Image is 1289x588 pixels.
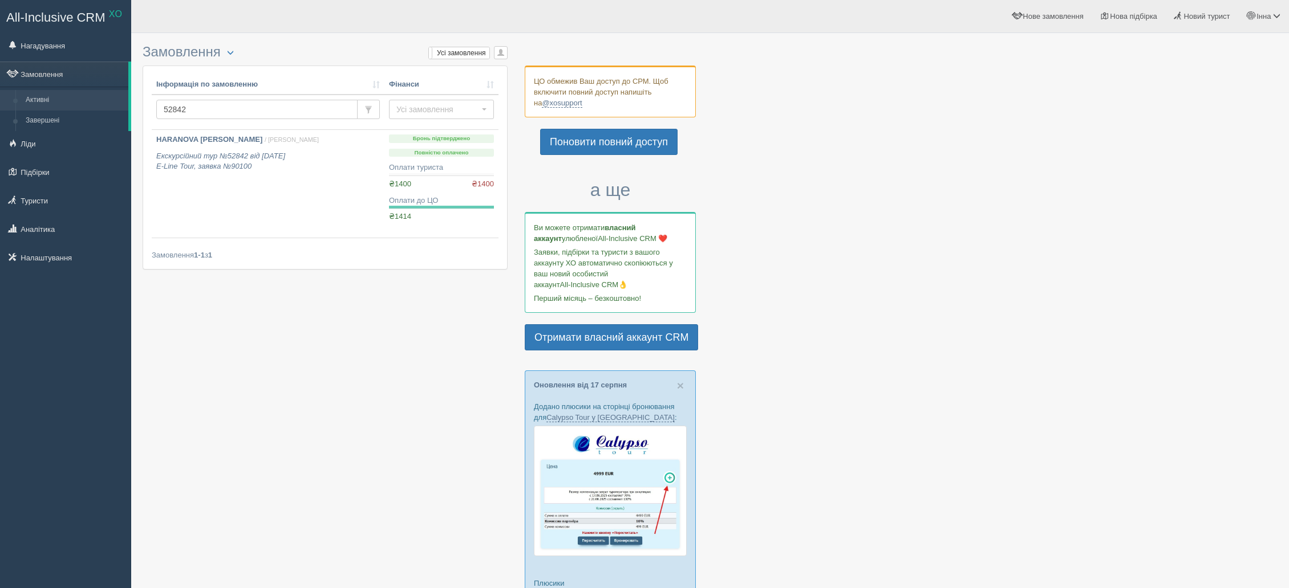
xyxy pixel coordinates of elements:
[156,100,358,119] input: Пошук за номером замовлення, ПІБ або паспортом туриста
[21,111,128,131] a: Завершені
[156,79,380,90] a: Інформація по замовленню
[534,222,687,244] p: Ви можете отримати улюбленої
[143,44,508,60] h3: Замовлення
[677,379,684,392] span: ×
[389,100,494,119] button: Усі замовлення
[152,250,498,260] div: Замовлення з
[389,134,494,143] p: Бронь підтверджено
[534,293,687,304] p: Перший місяць – безкоштовно!
[152,130,384,238] a: HARANOVA [PERSON_NAME] / [PERSON_NAME] Екскурсійний тур №52842 від [DATE]E-Line Tour, заявка №90100
[21,90,128,111] a: Активні
[525,180,696,200] h3: а ще
[208,251,212,259] b: 1
[546,413,675,422] a: Calypso Tour у [GEOGRAPHIC_DATA]
[1256,12,1271,21] span: Інна
[1110,12,1157,21] span: Нова підбірка
[389,195,494,206] div: Оплати до ЦО
[534,247,687,290] p: Заявки, підбірки та туристи з вашого аккаунту ХО автоматично скопіюються у ваш новий особистий ак...
[389,179,411,188] span: ₴1400
[525,324,698,350] a: Отримати власний аккаунт CRM
[1023,12,1083,21] span: Нове замовлення
[396,104,479,115] span: Усі замовлення
[389,149,494,157] p: Повністю оплачено
[156,135,262,144] b: HARANOVA [PERSON_NAME]
[1,1,131,32] a: All-Inclusive CRM XO
[598,234,667,243] span: All-Inclusive CRM ❤️
[534,426,687,556] img: calypso-tour-proposal-crm-for-travel-agency.jpg
[6,10,106,24] span: All-Inclusive CRM
[534,381,627,389] a: Оновлення від 17 серпня
[389,79,494,90] a: Фінанси
[1183,12,1230,21] span: Новий турист
[542,99,582,108] a: @xosupport
[389,162,494,173] div: Оплати туриста
[265,136,319,143] span: / [PERSON_NAME]
[109,9,122,19] sup: XO
[677,379,684,391] button: Close
[534,401,687,423] p: Додано плюсики на сторінці бронювання для :
[534,223,636,243] b: власний аккаунт
[560,280,628,289] span: All-Inclusive CRM👌
[389,212,411,220] span: ₴1414
[429,47,489,59] label: Усі замовлення
[194,251,205,259] b: 1-1
[156,152,285,171] i: Екскурсійний тур №52842 від [DATE] E-Line Tour, заявка №90100
[525,66,696,117] div: ЦО обмежив Ваш доступ до СРМ. Щоб включити повний доступ напишіть на
[540,129,678,155] a: Поновити повний доступ
[472,179,494,190] span: ₴1400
